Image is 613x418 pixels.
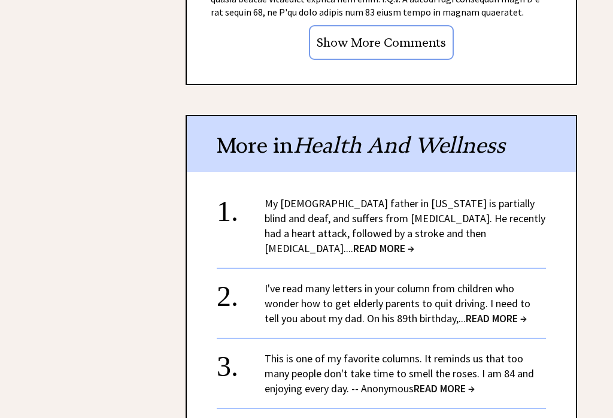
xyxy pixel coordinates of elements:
[353,241,414,255] span: READ MORE →
[265,281,530,325] a: I've read many letters in your column from children who wonder how to get elderly parents to quit...
[414,381,475,395] span: READ MORE →
[466,311,527,325] span: READ MORE →
[265,352,534,395] a: This is one of my favorite columns. It reminds us that too many people don't take time to smell t...
[265,196,545,255] a: My [DEMOGRAPHIC_DATA] father in [US_STATE] is partially blind and deaf, and suffers from [MEDICAL...
[217,351,265,373] div: 3.
[217,281,265,303] div: 2.
[187,116,576,172] div: More in
[217,196,265,218] div: 1.
[309,25,454,60] input: Show More Comments
[293,132,505,159] span: Health And Wellness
